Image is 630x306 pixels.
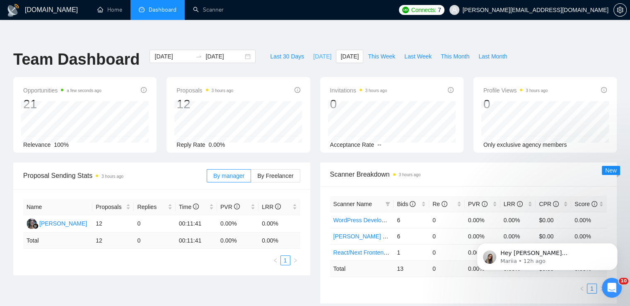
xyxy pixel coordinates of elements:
[553,201,559,207] span: info-circle
[27,219,37,229] img: RS
[330,141,374,148] span: Acceptance Rate
[139,7,145,12] span: dashboard
[429,244,465,260] td: 0
[400,50,436,63] button: Last Week
[101,174,123,179] time: 3 hours ago
[579,286,584,291] span: left
[134,215,175,233] td: 0
[377,141,381,148] span: --
[33,223,39,229] img: gigradar-bm.png
[571,212,607,228] td: 0.00%
[23,170,207,181] span: Proposal Sending Stats
[399,172,421,177] time: 3 hours ago
[220,204,240,210] span: PVR
[465,212,500,228] td: 0.00%
[363,50,400,63] button: This Week
[176,215,217,233] td: 00:11:41
[330,96,387,112] div: 0
[483,85,548,95] span: Profile Views
[504,201,523,207] span: LRR
[27,220,87,226] a: RS[PERSON_NAME]
[601,87,607,93] span: info-circle
[393,244,429,260] td: 1
[587,284,596,293] a: 1
[333,249,399,256] a: React/Next Frontend Dev
[587,284,597,294] li: 1
[614,7,626,13] span: setting
[536,212,571,228] td: $0.00
[13,50,140,69] h1: Team Dashboard
[483,141,567,148] span: Only exclusive agency members
[613,3,627,17] button: setting
[410,201,415,207] span: info-circle
[309,50,336,63] button: [DATE]
[266,50,309,63] button: Last 30 Days
[92,215,134,233] td: 12
[602,278,622,298] iframe: Intercom live chat
[517,201,523,207] span: info-circle
[330,169,607,180] span: Scanner Breakdown
[451,7,457,13] span: user
[23,141,51,148] span: Relevance
[23,199,92,215] th: Name
[96,202,124,211] span: Proposals
[404,52,432,61] span: Last Week
[385,202,390,206] span: filter
[613,7,627,13] a: setting
[333,217,398,223] a: WordPress Development
[402,7,409,13] img: upwork-logo.png
[384,198,392,210] span: filter
[23,96,101,112] div: 21
[193,6,224,13] a: searchScanner
[597,284,607,294] li: Next Page
[270,52,304,61] span: Last 30 Days
[7,4,20,17] img: logo
[441,52,469,61] span: This Month
[23,233,92,249] td: Total
[482,201,488,207] span: info-circle
[393,212,429,228] td: 6
[275,204,281,209] span: info-circle
[262,204,281,210] span: LRR
[97,6,122,13] a: homeHome
[429,228,465,244] td: 0
[340,52,359,61] span: [DATE]
[205,52,243,61] input: End date
[474,50,512,63] button: Last Month
[39,219,87,228] div: [PERSON_NAME]
[196,53,202,60] span: swap-right
[333,201,372,207] span: Scanner Name
[539,201,558,207] span: CPR
[619,278,628,284] span: 10
[196,53,202,60] span: to
[599,286,604,291] span: right
[411,5,436,15] span: Connects:
[393,260,429,277] td: 13
[574,201,597,207] span: Score
[526,88,548,93] time: 3 hours ago
[258,233,300,249] td: 0.00 %
[294,87,300,93] span: info-circle
[448,87,454,93] span: info-circle
[176,141,205,148] span: Reply Rate
[577,284,587,294] li: Previous Page
[141,87,147,93] span: info-circle
[257,172,293,179] span: By Freelancer
[270,255,280,265] li: Previous Page
[597,284,607,294] button: right
[483,96,548,112] div: 0
[270,255,280,265] button: left
[442,201,447,207] span: info-circle
[290,255,300,265] button: right
[209,141,225,148] span: 0.00%
[438,5,441,15] span: 7
[313,52,331,61] span: [DATE]
[92,233,134,249] td: 12
[258,215,300,233] td: 0.00%
[468,201,488,207] span: PVR
[397,201,415,207] span: Bids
